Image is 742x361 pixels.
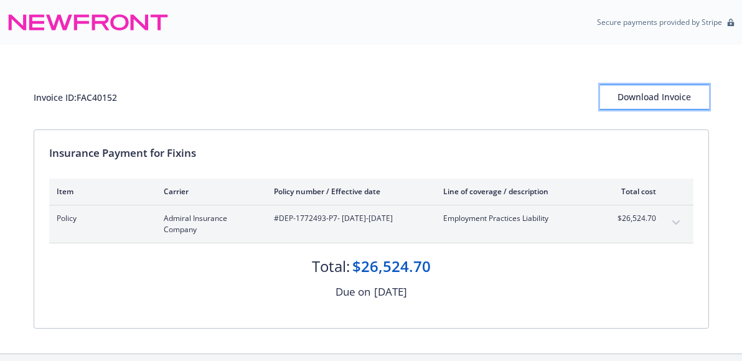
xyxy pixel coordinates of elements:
[597,17,722,27] p: Secure payments provided by Stripe
[600,85,709,110] button: Download Invoice
[57,186,144,197] div: Item
[57,213,144,224] span: Policy
[164,213,254,235] span: Admiral Insurance Company
[336,284,370,300] div: Due on
[274,186,423,197] div: Policy number / Effective date
[352,256,431,277] div: $26,524.70
[49,145,693,161] div: Insurance Payment for Fixins
[164,186,254,197] div: Carrier
[443,213,589,224] span: Employment Practices Liability
[609,186,656,197] div: Total cost
[374,284,407,300] div: [DATE]
[274,213,423,224] span: #DEP-1772493-P7 - [DATE]-[DATE]
[666,213,686,233] button: expand content
[600,85,709,109] div: Download Invoice
[443,186,589,197] div: Line of coverage / description
[49,205,693,243] div: PolicyAdmiral Insurance Company#DEP-1772493-P7- [DATE]-[DATE]Employment Practices Liability$26,52...
[312,256,350,277] div: Total:
[609,213,656,224] span: $26,524.70
[34,91,117,104] div: Invoice ID: FAC40152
